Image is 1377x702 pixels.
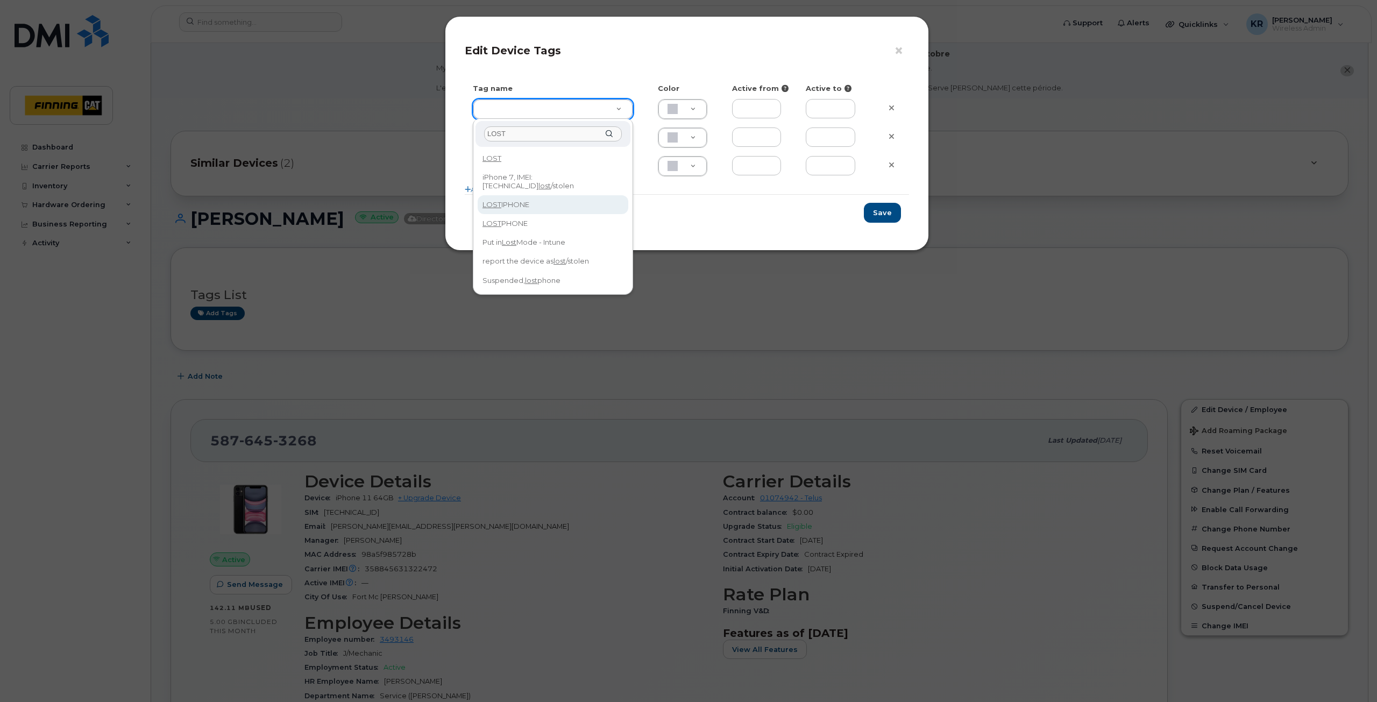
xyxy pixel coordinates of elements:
span: LOST [482,200,501,209]
iframe: Messenger Launcher [1330,655,1369,694]
div: iPhone 7, IMEI: [TECHNICAL_ID] /stolen [479,169,627,194]
span: lost [538,181,551,190]
div: Put in Mode - Intune [479,234,627,251]
div: Suspended, phone [479,272,627,289]
span: LOST [482,154,501,162]
div: PHONE [479,215,627,232]
span: lost [525,276,537,285]
div: report the device as /stolen [479,253,627,270]
span: LOST [482,219,501,228]
div: IPHONE [479,196,627,213]
span: Lost [502,238,516,246]
span: lost [553,257,566,265]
